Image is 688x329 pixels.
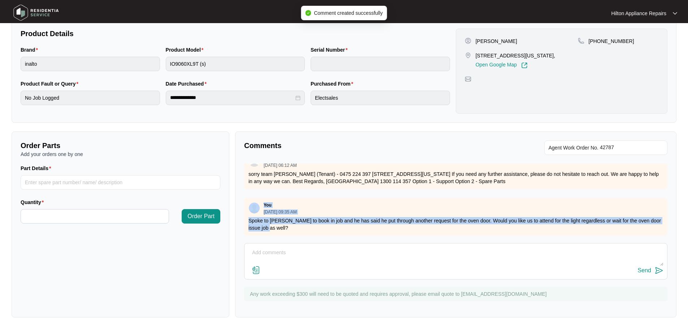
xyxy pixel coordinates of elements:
img: map-pin [465,52,471,59]
input: Part Details [21,175,220,190]
p: [DATE] 06:12 AM [264,163,297,168]
span: Comment created successfully [314,10,383,16]
p: [DATE] 09:35 AM [264,210,297,214]
label: Product Fault or Query [21,80,81,87]
input: Brand [21,57,160,71]
img: map-pin [578,38,584,44]
label: Purchased From [311,80,356,87]
p: [STREET_ADDRESS][US_STATE], [476,52,555,59]
button: Order Part [182,209,220,224]
img: user-pin [465,38,471,44]
span: check-circle [305,10,311,16]
label: Date Purchased [166,80,209,87]
span: Order Part [187,212,215,221]
p: Any work exceeding $300 will need to be quoted and requires approval, please email quote to [EMAI... [250,290,664,298]
img: send-icon.svg [655,266,663,275]
p: Add your orders one by one [21,151,220,158]
label: Brand [21,46,41,53]
input: Date Purchased [170,94,294,101]
span: Agent Work Order No. [549,143,598,152]
input: Quantity [21,209,169,223]
p: Spoke to [PERSON_NAME] to book in job and he has said he put through another request for the oven... [248,217,663,231]
div: Send [638,267,651,274]
input: Add Agent Work Order No. [600,143,663,152]
a: Open Google Map [476,62,528,69]
img: Link-External [521,62,528,69]
input: Purchased From [311,91,450,105]
p: [PHONE_NUMBER] [589,38,634,45]
p: [PERSON_NAME] [476,38,517,45]
p: Order Parts [21,140,220,151]
label: Part Details [21,165,54,172]
img: file-attachment-doc.svg [252,266,260,274]
p: sorry team [PERSON_NAME] (Tenant) - 0475 224 397 [STREET_ADDRESS][US_STATE] If you need any furth... [248,170,663,185]
input: Product Model [166,57,305,71]
img: residentia service logo [11,2,61,23]
p: Comments [244,140,451,151]
img: dropdown arrow [673,12,677,15]
input: Serial Number [311,57,450,71]
img: map-pin [465,76,471,82]
label: Quantity [21,199,47,206]
input: Product Fault or Query [21,91,160,105]
label: Product Model [166,46,207,53]
label: Serial Number [311,46,350,53]
p: Product Details [21,29,450,39]
img: user.svg [249,203,260,213]
p: Hilton Appliance Repairs [611,10,666,17]
button: Send [638,266,663,276]
p: You [264,202,272,208]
